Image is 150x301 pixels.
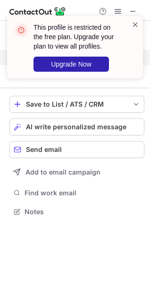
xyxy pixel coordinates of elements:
[9,186,144,200] button: Find work email
[9,6,66,17] img: ContactOut v5.3.10
[14,23,29,38] img: error
[9,96,144,113] button: save-profile-one-click
[26,146,62,153] span: Send email
[51,60,92,68] span: Upgrade Now
[25,208,141,216] span: Notes
[9,141,144,158] button: Send email
[25,168,100,176] span: Add to email campaign
[9,164,144,181] button: Add to email campaign
[25,189,141,197] span: Find work email
[9,205,144,218] button: Notes
[26,100,128,108] div: Save to List / ATS / CRM
[33,23,120,51] header: This profile is restricted on the free plan. Upgrade your plan to view all profiles.
[26,123,126,131] span: AI write personalized message
[33,57,109,72] button: Upgrade Now
[9,118,144,135] button: AI write personalized message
